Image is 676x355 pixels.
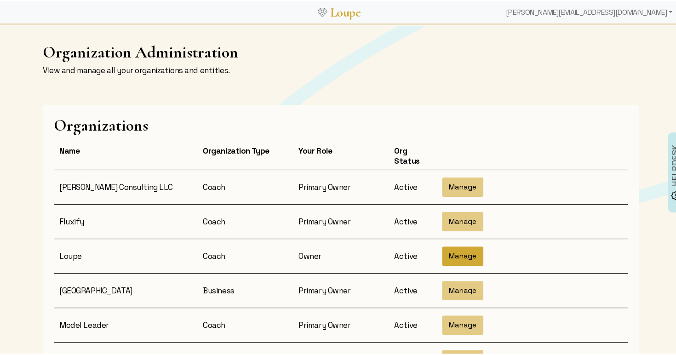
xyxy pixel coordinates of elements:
div: Coach [197,319,293,329]
div: Primary Owner [293,181,389,191]
div: [PERSON_NAME] Consulting LLC [54,181,197,191]
button: Manage [442,245,483,264]
div: Active [389,319,436,329]
div: Loupe [54,250,197,260]
div: [GEOGRAPHIC_DATA] [54,284,197,294]
div: Primary Owner [293,284,389,294]
div: Business [197,284,293,294]
div: Active [389,250,436,260]
div: Owner [293,250,389,260]
button: Manage [442,280,483,299]
button: Manage [442,314,483,333]
h1: Organization Administration [43,41,335,60]
button: Manage [442,211,483,230]
div: Your Role [293,144,389,165]
img: Loupe Logo [318,6,327,16]
div: Coach [197,250,293,260]
a: Loupe [327,3,364,20]
div: Org Status [389,144,436,165]
div: Active [389,284,436,294]
div: Active [389,181,436,191]
p: View and manage all your organizations and entities. [43,64,335,74]
div: Organization Type [197,144,293,165]
div: Coach [197,181,293,191]
div: [PERSON_NAME][EMAIL_ADDRESS][DOMAIN_NAME] [502,2,676,20]
div: Primary Owner [293,215,389,225]
button: Manage [442,176,483,195]
div: Model Leader [54,319,197,329]
h1: Organizations [54,115,628,133]
div: Name [54,144,197,165]
div: Fluxify [54,215,197,225]
div: Coach [197,215,293,225]
div: Active [389,215,436,225]
div: Primary Owner [293,319,389,329]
